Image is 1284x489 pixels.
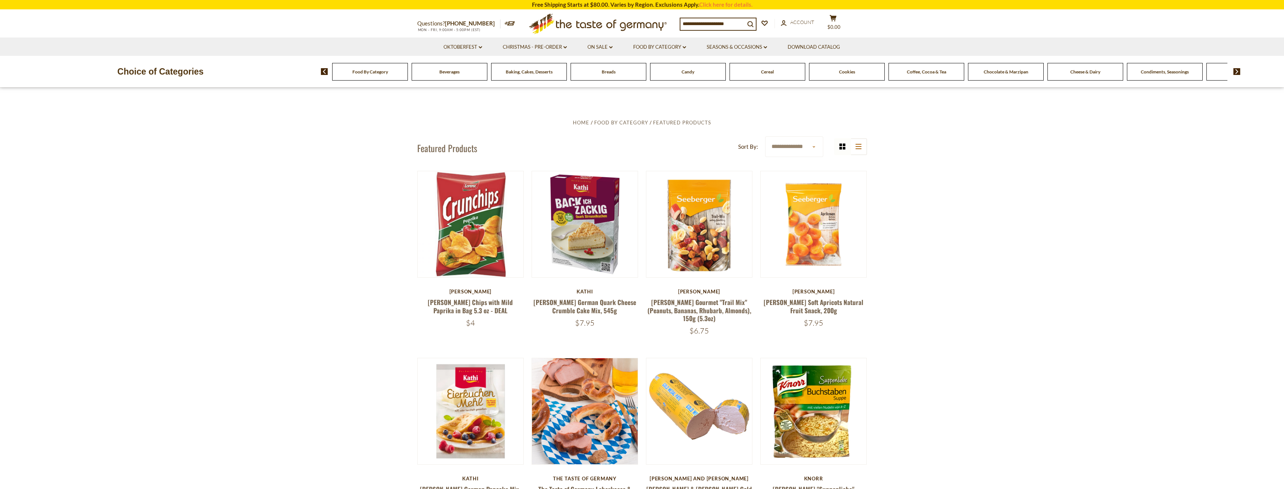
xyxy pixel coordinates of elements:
h1: Featured Products [417,142,477,154]
img: Schaller & Weber Gold Medal Liver Pate 7 oz. [646,358,752,464]
div: [PERSON_NAME] [417,289,524,295]
a: On Sale [587,43,613,51]
a: Home [573,120,589,126]
a: Coffee, Cocoa & Tea [907,69,946,75]
img: Kathi German Pancake Mix, 125g [418,358,524,464]
img: previous arrow [321,68,328,75]
a: [PERSON_NAME] Chips with Mild Paprika in Bag 5.3 oz - DEAL [428,298,513,315]
div: [PERSON_NAME] [760,289,867,295]
a: Cookies [839,69,855,75]
span: $0.00 [827,24,841,30]
a: Cheese & Dairy [1070,69,1100,75]
a: [PHONE_NUMBER] [445,20,495,27]
a: Breads [602,69,616,75]
a: Food By Category [594,120,648,126]
a: Candy [682,69,694,75]
a: Cereal [761,69,774,75]
div: The Taste of Germany [532,476,638,482]
div: Knorr [760,476,867,482]
img: Kathi German Quark Cheese Crumble Cake Mix, 545g [532,171,638,277]
a: Condiments, Seasonings [1141,69,1189,75]
span: $6.75 [689,326,709,335]
a: Download Catalog [788,43,840,51]
a: Food By Category [633,43,686,51]
img: The Taste of Germany Leberkaese & Pretzel Collection [532,358,638,464]
button: $0.00 [822,15,845,33]
a: [PERSON_NAME] German Quark Cheese Crumble Cake Mix, 545g [533,298,636,315]
a: Click here for details. [699,1,752,8]
p: Questions? [417,19,500,28]
a: [PERSON_NAME] Gourmet "Trail Mix" (Peanuts, Bananas, Rhubarb, Almonds), 150g (5.3oz) [647,298,751,323]
a: Baking, Cakes, Desserts [506,69,553,75]
span: MON - FRI, 9:00AM - 5:00PM (EST) [417,28,481,32]
a: Oktoberfest [443,43,482,51]
div: Kathi [417,476,524,482]
div: [PERSON_NAME] [646,289,753,295]
img: Knorr "Suppenliebe" Alphabet Noodle Soup, 2.9 oz [761,358,867,464]
a: Seasons & Occasions [707,43,767,51]
img: Seeberger Gourmet "Trail Mix" (Peanuts, Bananas, Rhubarb, Almonds), 150g (5.3oz) [646,171,752,277]
div: [PERSON_NAME] and [PERSON_NAME] [646,476,753,482]
a: [PERSON_NAME] Soft Apricots Natural Fruit Snack, 200g [764,298,863,315]
span: $7.95 [575,318,595,327]
a: Food By Category [352,69,388,75]
span: Account [790,19,814,25]
a: Beverages [439,69,460,75]
a: Chocolate & Marzipan [984,69,1028,75]
a: Account [781,18,814,27]
img: Lorenz Crunch Chips with Mild Paprika in Bag 5.3 oz - DEAL [418,171,524,277]
img: next arrow [1233,68,1241,75]
a: Featured Products [653,120,711,126]
div: Kathi [532,289,638,295]
img: Seeberger Soft Apricots Natural Fruit Snack, 200g [761,171,867,277]
span: $4 [466,318,475,327]
a: Christmas - PRE-ORDER [503,43,567,51]
label: Sort By: [738,142,758,151]
span: $7.95 [804,318,823,327]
